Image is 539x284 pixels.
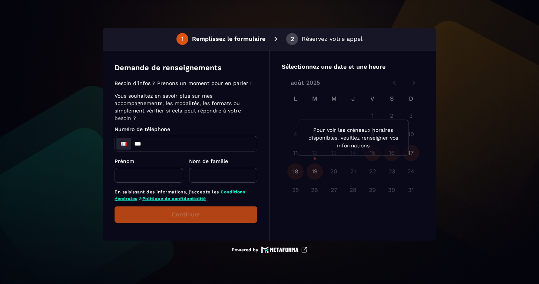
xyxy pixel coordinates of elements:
span: & [139,196,142,201]
p: Powered by [232,247,258,253]
a: Powered by [232,247,307,253]
p: Vous souhaitez en savoir plus sur mes accompagnements, les modalités, les formats ou simplement v... [115,92,255,122]
p: Pour voir les créneaux horaires disponibles, veuillez renseigner vos informations [304,126,403,149]
span: Nom de famille [189,158,228,164]
span: Prénom [115,158,134,164]
div: 2 [290,36,294,42]
span: Numéro de téléphone [115,126,170,132]
p: Réservez votre appel [302,35,363,43]
p: Remplissez le formulaire [192,35,265,43]
p: Besoin d’infos ? Prenons un moment pour en parler ! [115,79,255,87]
a: Politique de confidentialité [142,196,206,201]
p: Sélectionnez une date et une heure [282,62,424,71]
p: En saisissant des informations, j'accepte les [115,189,257,202]
div: France: + 33 [116,138,131,150]
div: 1 [181,36,183,42]
p: Demande de renseignements [115,62,222,73]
